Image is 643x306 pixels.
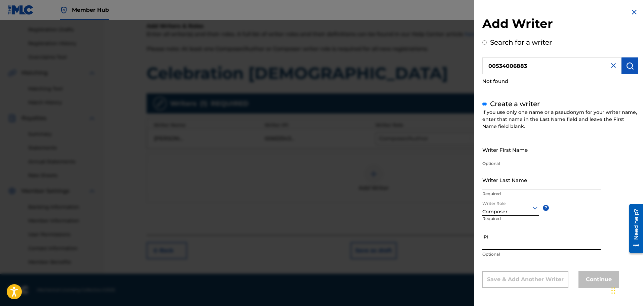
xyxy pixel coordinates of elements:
iframe: Chat Widget [609,274,643,306]
div: Not found [482,74,638,89]
p: Optional [482,161,601,167]
span: Member Hub [72,6,109,14]
iframe: Resource Center [624,201,643,255]
img: close [609,61,617,70]
div: If you use only one name or a pseudonym for your writer name, enter that name in the Last Name fi... [482,109,638,130]
img: MLC Logo [8,5,34,15]
p: Required [482,191,601,197]
p: Required [482,216,509,231]
p: Optional [482,251,601,257]
label: Create a writer [490,100,540,108]
label: Search for a writer [490,38,552,46]
span: ? [543,205,549,211]
h2: Add Writer [482,16,638,33]
input: Search writer's name or IPI Number [482,57,621,74]
img: Search Works [626,62,634,70]
div: Drag [611,280,615,301]
img: Top Rightsholder [60,6,68,14]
